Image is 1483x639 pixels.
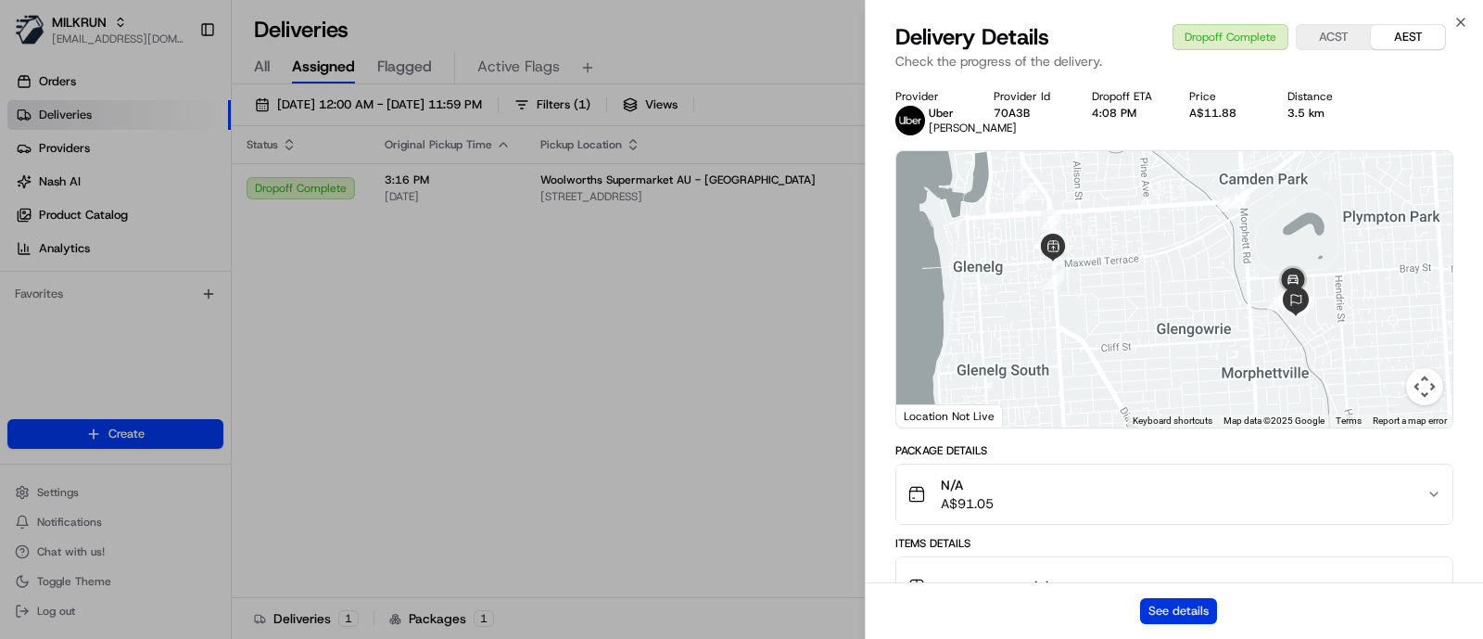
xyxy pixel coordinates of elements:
[994,89,1062,104] div: Provider Id
[895,22,1049,52] span: Delivery Details
[1371,25,1445,49] button: AEST
[1092,89,1160,104] div: Dropoff ETA
[1336,415,1362,426] a: Terms
[1033,228,1054,249] div: 11
[1287,106,1356,121] div: 3.5 km
[1036,227,1057,248] div: 12
[1189,89,1258,104] div: Price
[1013,184,1033,204] div: 2
[941,494,994,513] span: A$91.05
[901,403,962,428] img: Google
[895,443,1453,458] div: Package Details
[1406,368,1443,405] button: Map camera controls
[1373,415,1447,426] a: Report a map error
[896,465,1452,524] button: N/AA$91.05
[1044,269,1064,289] div: 3
[895,89,964,104] div: Provider
[1267,290,1287,311] div: 18
[1287,89,1356,104] div: Distance
[1092,106,1160,121] div: 4:08 PM
[929,106,954,121] span: Uber
[1229,188,1249,209] div: 17
[1044,233,1064,253] div: 14
[896,557,1452,617] button: Package Items (1)
[895,536,1453,551] div: Items Details
[895,52,1453,70] p: Check the progress of the delivery.
[1189,106,1258,121] div: A$11.88
[1133,415,1212,428] button: Keyboard shortcuts
[901,403,962,428] a: Open this area in Google Maps (opens a new window)
[896,404,1003,428] div: Location Not Live
[941,476,994,494] span: N/A
[1223,415,1325,426] span: Map data ©2025 Google
[1217,191,1237,211] div: 16
[929,121,1017,135] span: [PERSON_NAME]
[994,106,1030,121] button: 70A3B
[1140,598,1217,624] button: See details
[1041,210,1061,230] div: 15
[1297,25,1371,49] button: ACST
[895,106,925,135] img: uber-new-logo.jpeg
[941,578,1050,596] span: Package Items ( 1 )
